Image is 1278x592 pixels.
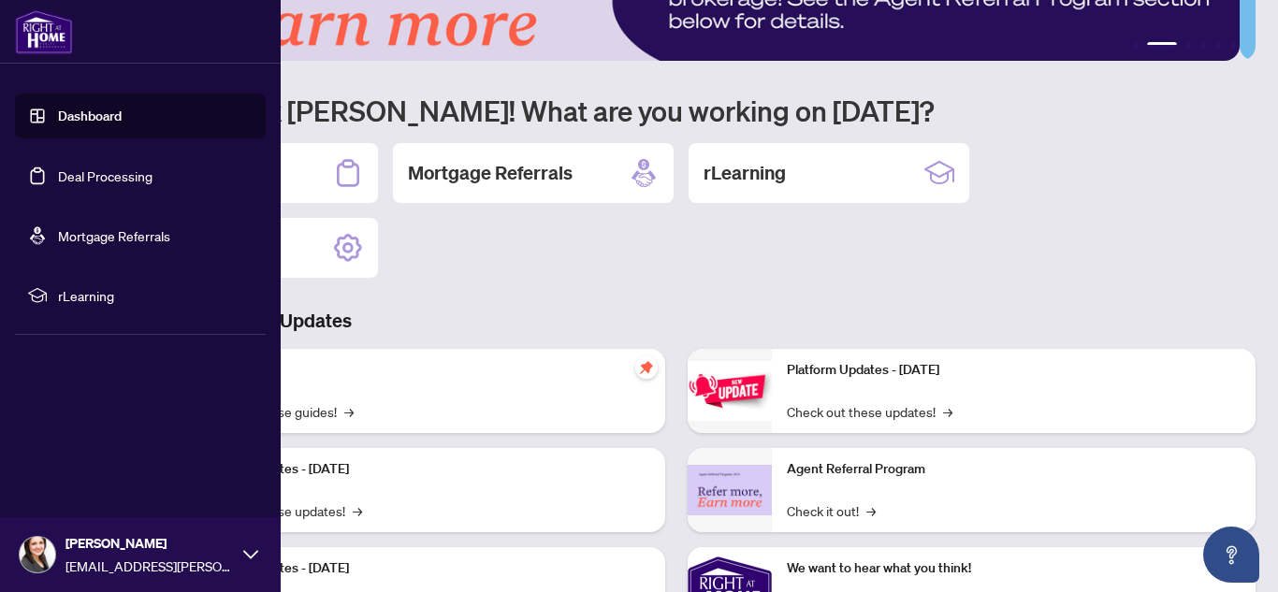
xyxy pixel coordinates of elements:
[1229,42,1237,50] button: 6
[97,93,1256,128] h1: Welcome back [PERSON_NAME]! What are you working on [DATE]?
[58,285,253,306] span: rLearning
[688,361,772,420] img: Platform Updates - June 23, 2025
[1132,42,1140,50] button: 1
[15,9,73,54] img: logo
[866,500,876,521] span: →
[344,401,354,422] span: →
[1199,42,1207,50] button: 4
[58,167,152,184] a: Deal Processing
[704,160,786,186] h2: rLearning
[20,537,55,572] img: Profile Icon
[58,227,170,244] a: Mortgage Referrals
[1184,42,1192,50] button: 3
[1203,527,1259,583] button: Open asap
[688,465,772,516] img: Agent Referral Program
[787,558,1241,579] p: We want to hear what you think!
[787,360,1241,381] p: Platform Updates - [DATE]
[1214,42,1222,50] button: 5
[196,459,650,480] p: Platform Updates - [DATE]
[787,500,876,521] a: Check it out!→
[65,556,234,576] span: [EMAIL_ADDRESS][PERSON_NAME][DOMAIN_NAME]
[65,533,234,554] span: [PERSON_NAME]
[353,500,362,521] span: →
[1147,42,1177,50] button: 2
[58,108,122,124] a: Dashboard
[196,558,650,579] p: Platform Updates - [DATE]
[943,401,952,422] span: →
[196,360,650,381] p: Self-Help
[408,160,573,186] h2: Mortgage Referrals
[635,356,658,379] span: pushpin
[787,459,1241,480] p: Agent Referral Program
[787,401,952,422] a: Check out these updates!→
[97,308,1256,334] h3: Brokerage & Industry Updates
